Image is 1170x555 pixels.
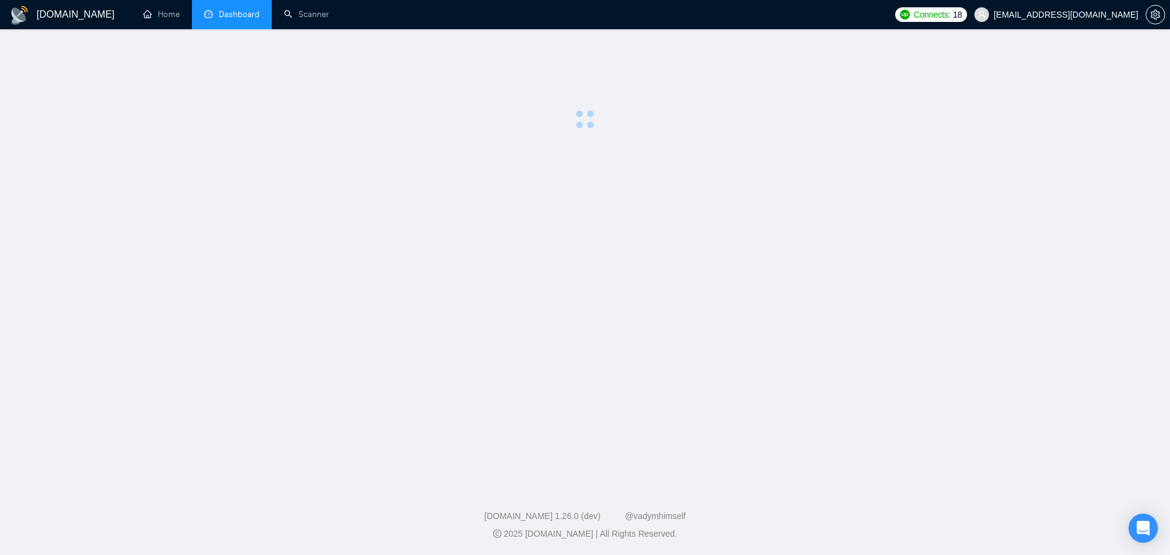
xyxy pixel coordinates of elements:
[484,511,601,521] a: [DOMAIN_NAME] 1.26.0 (dev)
[625,511,686,521] a: @vadymhimself
[953,8,962,21] span: 18
[913,8,950,21] span: Connects:
[493,529,502,538] span: copyright
[1146,10,1165,19] span: setting
[10,5,29,25] img: logo
[1146,10,1165,19] a: setting
[977,10,986,19] span: user
[1146,5,1165,24] button: setting
[1129,514,1158,543] div: Open Intercom Messenger
[143,9,180,19] a: homeHome
[900,10,910,19] img: upwork-logo.png
[219,9,260,19] span: Dashboard
[10,528,1160,540] div: 2025 [DOMAIN_NAME] | All Rights Reserved.
[284,9,329,19] a: searchScanner
[204,10,213,18] span: dashboard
